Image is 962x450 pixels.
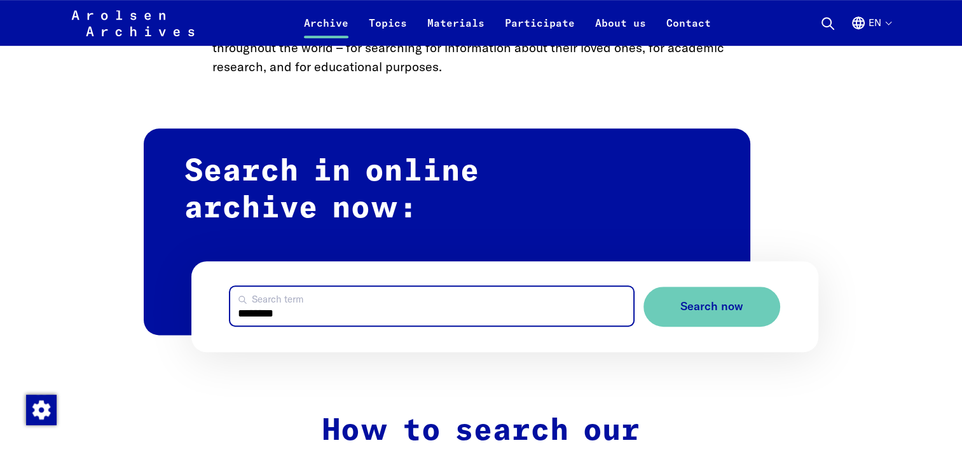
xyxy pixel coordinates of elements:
button: Search now [643,287,780,327]
span: Search now [680,300,743,313]
div: Change consent [25,394,56,425]
img: Change consent [26,395,57,425]
a: Participate [495,15,585,46]
a: Materials [417,15,495,46]
a: Contact [656,15,721,46]
a: About us [585,15,656,46]
nav: Primary [294,8,721,38]
button: English, language selection [851,15,891,46]
a: Topics [359,15,417,46]
h2: Search in online archive now: [144,128,750,335]
a: Archive [294,15,359,46]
